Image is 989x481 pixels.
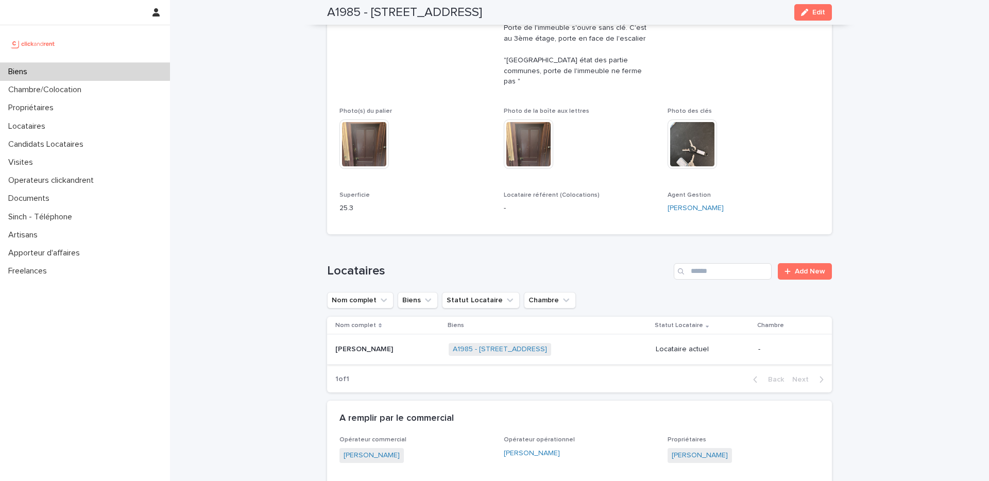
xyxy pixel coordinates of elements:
[442,292,520,308] button: Statut Locataire
[794,4,832,21] button: Edit
[339,203,491,214] p: 25.3
[398,292,438,308] button: Biens
[8,33,58,54] img: UCB0brd3T0yccxBKYDjQ
[339,108,392,114] span: Photo(s) du palier
[672,450,728,461] a: [PERSON_NAME]
[758,345,815,354] p: -
[327,292,394,308] button: Nom complet
[4,85,90,95] p: Chambre/Colocation
[757,320,784,331] p: Chambre
[335,320,376,331] p: Nom complet
[778,263,832,280] a: Add New
[795,268,825,275] span: Add New
[4,103,62,113] p: Propriétaires
[812,9,825,16] span: Edit
[4,266,55,276] p: Freelances
[4,140,92,149] p: Candidats Locataires
[335,343,395,354] p: [PERSON_NAME]
[655,320,703,331] p: Statut Locataire
[327,5,482,20] h2: A1985 - [STREET_ADDRESS]
[668,192,711,198] span: Agent Gestion
[792,376,815,383] span: Next
[448,320,464,331] p: Biens
[4,158,41,167] p: Visites
[339,192,370,198] span: Superficie
[327,335,832,365] tr: [PERSON_NAME][PERSON_NAME] A1985 - [STREET_ADDRESS] Locataire actuel-
[504,203,656,214] p: -
[656,345,750,354] p: Locataire actuel
[4,212,80,222] p: Sinch - Téléphone
[745,375,788,384] button: Back
[504,448,560,459] a: [PERSON_NAME]
[4,176,102,185] p: Operateurs clickandrent
[4,230,46,240] p: Artisans
[524,292,576,308] button: Chambre
[762,376,784,383] span: Back
[327,264,670,279] h1: Locataires
[4,194,58,203] p: Documents
[4,248,88,258] p: Apporteur d'affaires
[453,345,547,354] a: A1985 - [STREET_ADDRESS]
[339,413,454,424] h2: A remplir par le commercial
[674,263,772,280] input: Search
[668,437,706,443] span: Propriétaires
[668,203,724,214] a: [PERSON_NAME]
[327,367,357,392] p: 1 of 1
[344,450,400,461] a: [PERSON_NAME]
[4,122,54,131] p: Locataires
[788,375,832,384] button: Next
[504,192,600,198] span: Locataire référent (Colocations)
[668,108,712,114] span: Photo des clés
[339,437,406,443] span: Opérateur commercial
[504,108,589,114] span: Photo de la boîte aux lettres
[504,437,575,443] span: Opérateur opérationnel
[4,67,36,77] p: Biens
